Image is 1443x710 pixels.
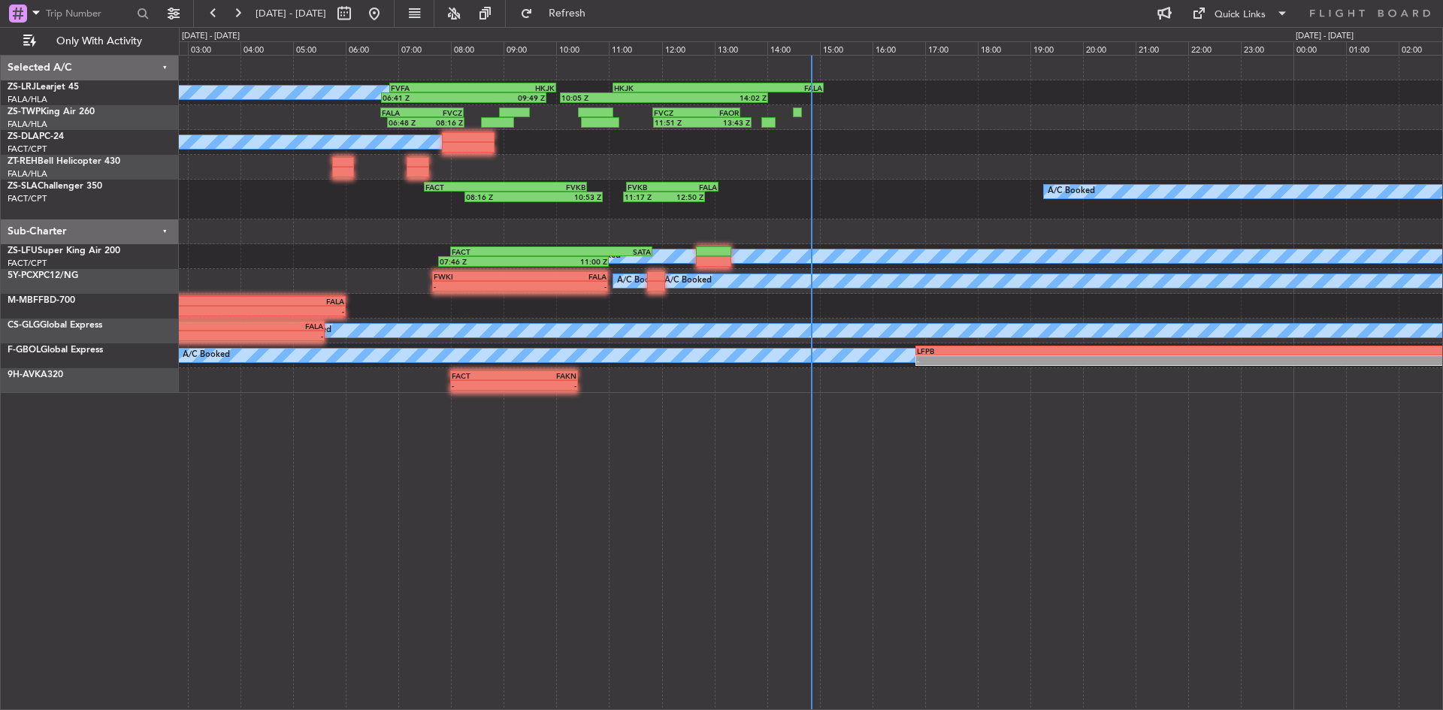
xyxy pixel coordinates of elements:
div: SATA [552,247,652,256]
a: FACT/CPT [8,193,47,204]
div: 04:00 [240,41,293,55]
div: 08:16 Z [426,118,464,127]
a: ZS-SLAChallenger 350 [8,182,102,191]
input: Trip Number [46,2,132,25]
div: 10:53 Z [534,192,601,201]
a: ZS-TWPKing Air 260 [8,107,95,116]
a: ZT-REHBell Helicopter 430 [8,157,120,166]
div: 11:51 Z [655,118,703,127]
div: 12:50 Z [664,192,704,201]
div: 09:49 Z [464,93,545,102]
div: 23:00 [1241,41,1293,55]
div: FVCZ [422,108,463,117]
div: FALA [718,83,822,92]
div: FVFA [391,83,473,92]
div: HKJK [473,83,555,92]
span: Only With Activity [39,36,159,47]
span: 9H-AVK [8,370,41,379]
div: 11:00 [609,41,661,55]
div: 11:17 Z [625,192,664,201]
div: 07:46 Z [440,257,524,266]
div: 01:00 [1346,41,1399,55]
div: - [917,356,1223,365]
a: ZS-DLAPC-24 [8,132,64,141]
div: 06:48 Z [389,118,426,127]
a: FACT/CPT [8,258,47,269]
div: 09:00 [504,41,556,55]
div: 18:00 [978,41,1030,55]
div: Quick Links [1215,8,1266,23]
a: 9H-AVKA320 [8,370,63,379]
div: FAKN [514,371,576,380]
div: 14:02 Z [664,93,767,102]
div: - [434,282,520,291]
button: Refresh [513,2,604,26]
div: [DATE] - [DATE] [182,30,240,43]
span: M-MBFF [8,296,44,305]
button: Only With Activity [17,29,163,53]
div: 22:00 [1188,41,1241,55]
div: - [452,381,514,390]
a: CS-GLGGlobal Express [8,321,102,330]
span: 5Y-PCX [8,271,38,280]
span: F-GBOL [8,346,41,355]
span: Refresh [536,8,599,19]
div: A/C Booked [1048,180,1095,203]
span: ZS-TWP [8,107,41,116]
div: 11:00 Z [523,257,607,266]
div: FACT [452,247,552,256]
a: ZS-LFUSuper King Air 200 [8,246,120,255]
div: - [41,331,322,340]
div: - [65,307,344,316]
div: FAOR [696,108,739,117]
div: 08:16 Z [466,192,534,201]
span: CS-GLG [8,321,40,330]
div: HKJK [614,83,718,92]
a: 5Y-PCXPC12/NG [8,271,78,280]
div: 10:00 [556,41,609,55]
div: 05:00 [293,41,346,55]
div: FACT [425,183,505,192]
button: Quick Links [1184,2,1296,26]
div: 12:00 [662,41,715,55]
a: FACT/CPT [8,144,47,155]
a: F-GBOLGlobal Express [8,346,103,355]
div: 14:00 [767,41,820,55]
div: 08:00 [451,41,504,55]
span: ZS-DLA [8,132,39,141]
div: 10:05 Z [561,93,664,102]
div: FALA [65,297,344,306]
span: ZS-SLA [8,182,38,191]
div: [DATE] - [DATE] [1296,30,1354,43]
div: FALA [41,322,322,331]
div: FWKI [434,272,520,281]
div: 19:00 [1030,41,1083,55]
div: 21:00 [1136,41,1188,55]
div: 16:00 [873,41,925,55]
a: M-MBFFBD-700 [8,296,75,305]
a: FALA/HLA [8,94,47,105]
div: A/C Booked [183,344,230,367]
div: 06:41 Z [383,93,464,102]
div: 20:00 [1083,41,1136,55]
div: 17:00 [925,41,978,55]
div: 06:00 [346,41,398,55]
div: 13:00 [715,41,767,55]
div: FVCZ [654,108,697,117]
div: - [520,282,607,291]
div: FALA [672,183,717,192]
div: FALA [382,108,422,117]
div: LFPB [917,346,1223,355]
div: 07:00 [398,41,451,55]
div: 03:00 [188,41,240,55]
div: FVKB [628,183,673,192]
span: ZS-LFU [8,246,38,255]
a: ZS-LRJLearjet 45 [8,83,79,92]
div: FACT [452,371,514,380]
a: FALA/HLA [8,168,47,180]
div: A/C Booked [617,270,664,292]
div: - [514,381,576,390]
span: ZS-LRJ [8,83,36,92]
div: A/C Booked [664,270,712,292]
div: 00:00 [1293,41,1346,55]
